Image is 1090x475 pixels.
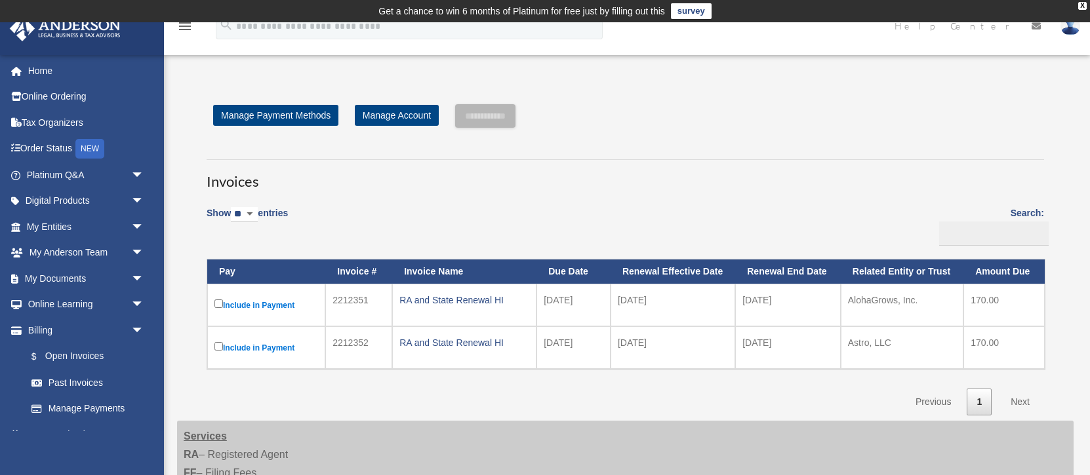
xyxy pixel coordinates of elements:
[9,58,164,84] a: Home
[18,343,151,370] a: $Open Invoices
[9,214,164,240] a: My Entitiesarrow_drop_down
[536,259,611,284] th: Due Date: activate to sort column ascending
[39,349,45,365] span: $
[1060,16,1080,35] img: User Pic
[9,317,157,343] a: Billingarrow_drop_down
[131,292,157,318] span: arrow_drop_down
[9,109,164,136] a: Tax Organizers
[214,339,318,356] label: Include in Payment
[392,259,536,284] th: Invoice Name: activate to sort column ascending
[131,317,157,344] span: arrow_drop_down
[219,18,233,32] i: search
[935,205,1044,246] label: Search:
[9,421,164,447] a: Events Calendar
[671,3,712,19] a: survey
[131,240,157,267] span: arrow_drop_down
[184,449,199,460] strong: RA
[18,370,157,396] a: Past Invoices
[841,326,963,369] td: Astro, LLC
[231,207,258,222] select: Showentries
[841,284,963,326] td: AlohaGrows, Inc.
[735,326,841,369] td: [DATE]
[378,3,665,19] div: Get a chance to win 6 months of Platinum for free just by filling out this
[325,259,392,284] th: Invoice #: activate to sort column ascending
[177,18,193,34] i: menu
[214,299,223,308] input: Include in Payment
[735,259,841,284] th: Renewal End Date: activate to sort column ascending
[963,326,1045,369] td: 170.00
[399,291,529,309] div: RA and State Renewal HI
[213,105,338,126] a: Manage Payment Methods
[967,389,992,415] a: 1
[963,284,1045,326] td: 170.00
[1001,389,1040,415] a: Next
[399,333,529,352] div: RA and State Renewal HI
[214,297,318,313] label: Include in Payment
[611,326,735,369] td: [DATE]
[611,284,735,326] td: [DATE]
[963,259,1045,284] th: Amount Due: activate to sort column ascending
[9,136,164,162] a: Order StatusNEW
[906,389,961,415] a: Previous
[184,430,227,442] strong: Services
[75,139,104,159] div: NEW
[131,214,157,240] span: arrow_drop_down
[355,105,439,126] a: Manage Account
[131,265,157,292] span: arrow_drop_down
[177,23,193,34] a: menu
[9,240,164,266] a: My Anderson Teamarrow_drop_down
[841,259,963,284] th: Related Entity or Trust: activate to sort column ascending
[18,396,157,422] a: Manage Payments
[131,162,157,189] span: arrow_drop_down
[939,221,1049,246] input: Search:
[9,84,164,110] a: Online Ordering
[9,292,164,318] a: Online Learningarrow_drop_down
[536,284,611,326] td: [DATE]
[735,284,841,326] td: [DATE]
[207,159,1044,192] h3: Invoices
[207,259,325,284] th: Pay: activate to sort column descending
[325,326,392,369] td: 2212352
[6,16,125,41] img: Anderson Advisors Platinum Portal
[1078,2,1087,10] div: close
[131,188,157,215] span: arrow_drop_down
[207,205,288,235] label: Show entries
[9,265,164,292] a: My Documentsarrow_drop_down
[214,342,223,351] input: Include in Payment
[9,162,164,188] a: Platinum Q&Aarrow_drop_down
[536,326,611,369] td: [DATE]
[9,188,164,214] a: Digital Productsarrow_drop_down
[611,259,735,284] th: Renewal Effective Date: activate to sort column ascending
[325,284,392,326] td: 2212351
